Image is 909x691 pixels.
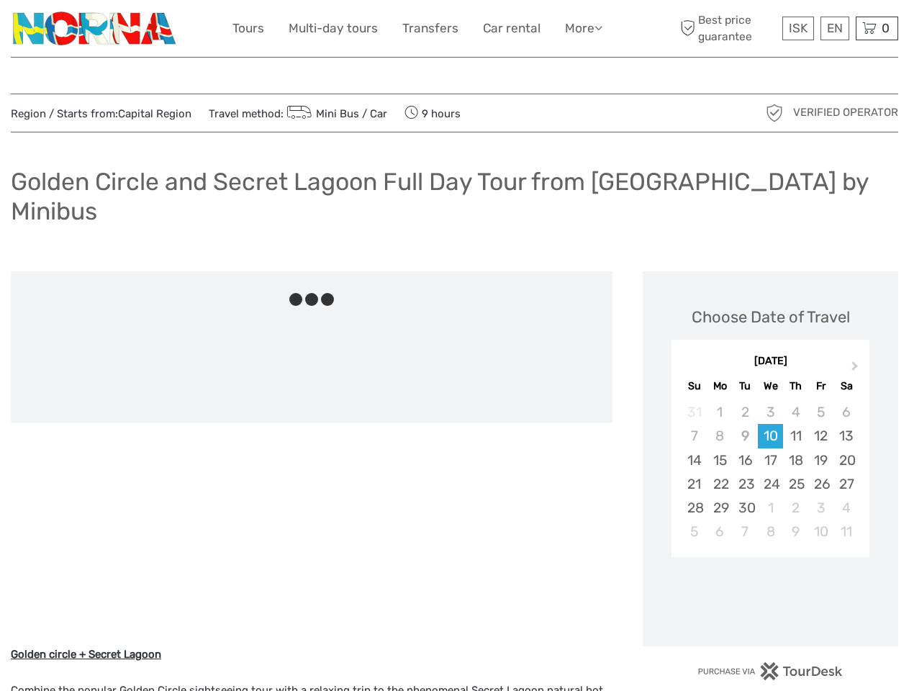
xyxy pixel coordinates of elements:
[758,376,783,396] div: We
[758,520,783,543] div: Choose Wednesday, October 8th, 2025
[11,11,180,46] img: 3202-b9b3bc54-fa5a-4c2d-a914-9444aec66679_logo_small.png
[11,648,161,661] u: Golden circle + Secret Lagoon
[783,424,808,448] div: Choose Thursday, September 11th, 2025
[682,448,707,472] div: Choose Sunday, September 14th, 2025
[682,376,707,396] div: Su
[232,18,264,39] a: Tours
[707,496,733,520] div: Choose Monday, September 29th, 2025
[758,424,783,448] div: Choose Wednesday, September 10th, 2025
[11,167,898,225] h1: Golden Circle and Secret Lagoon Full Day Tour from [GEOGRAPHIC_DATA] by Minibus
[682,496,707,520] div: Choose Sunday, September 28th, 2025
[677,12,779,44] span: Best price guarantee
[783,472,808,496] div: Choose Thursday, September 25th, 2025
[707,400,733,424] div: Not available Monday, September 1st, 2025
[833,520,859,543] div: Choose Saturday, October 11th, 2025
[758,448,783,472] div: Choose Wednesday, September 17th, 2025
[808,376,833,396] div: Fr
[733,376,758,396] div: Tu
[833,472,859,496] div: Choose Saturday, September 27th, 2025
[404,103,461,123] span: 9 hours
[707,520,733,543] div: Choose Monday, October 6th, 2025
[808,496,833,520] div: Choose Friday, October 3rd, 2025
[671,354,869,369] div: [DATE]
[758,472,783,496] div: Choose Wednesday, September 24th, 2025
[11,107,191,122] span: Region / Starts from:
[733,424,758,448] div: Not available Tuesday, September 9th, 2025
[682,520,707,543] div: Choose Sunday, October 5th, 2025
[707,448,733,472] div: Choose Monday, September 15th, 2025
[682,400,707,424] div: Not available Sunday, August 31st, 2025
[820,17,849,40] div: EN
[833,448,859,472] div: Choose Saturday, September 20th, 2025
[209,103,387,123] span: Travel method:
[808,424,833,448] div: Choose Friday, September 12th, 2025
[783,400,808,424] div: Not available Thursday, September 4th, 2025
[483,18,541,39] a: Car rental
[289,18,378,39] a: Multi-day tours
[789,21,808,35] span: ISK
[676,400,864,543] div: month 2025-09
[733,496,758,520] div: Choose Tuesday, September 30th, 2025
[565,18,602,39] a: More
[763,101,786,125] img: verified_operator_grey_128.png
[879,21,892,35] span: 0
[808,472,833,496] div: Choose Friday, September 26th, 2025
[682,472,707,496] div: Choose Sunday, September 21st, 2025
[783,376,808,396] div: Th
[733,472,758,496] div: Choose Tuesday, September 23rd, 2025
[808,400,833,424] div: Not available Friday, September 5th, 2025
[845,358,868,381] button: Next Month
[783,496,808,520] div: Choose Thursday, October 2nd, 2025
[793,105,898,120] span: Verified Operator
[707,376,733,396] div: Mo
[402,18,458,39] a: Transfers
[697,662,844,680] img: PurchaseViaTourDesk.png
[783,448,808,472] div: Choose Thursday, September 18th, 2025
[707,424,733,448] div: Not available Monday, September 8th, 2025
[808,448,833,472] div: Choose Friday, September 19th, 2025
[808,520,833,543] div: Choose Friday, October 10th, 2025
[833,376,859,396] div: Sa
[707,472,733,496] div: Choose Monday, September 22nd, 2025
[118,107,191,120] a: Capital Region
[833,496,859,520] div: Choose Saturday, October 4th, 2025
[783,520,808,543] div: Choose Thursday, October 9th, 2025
[833,424,859,448] div: Choose Saturday, September 13th, 2025
[733,520,758,543] div: Choose Tuesday, October 7th, 2025
[766,594,775,603] div: Loading...
[733,448,758,472] div: Choose Tuesday, September 16th, 2025
[284,107,387,120] a: Mini Bus / Car
[758,400,783,424] div: Not available Wednesday, September 3rd, 2025
[692,306,850,328] div: Choose Date of Travel
[682,424,707,448] div: Not available Sunday, September 7th, 2025
[833,400,859,424] div: Not available Saturday, September 6th, 2025
[758,496,783,520] div: Choose Wednesday, October 1st, 2025
[733,400,758,424] div: Not available Tuesday, September 2nd, 2025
